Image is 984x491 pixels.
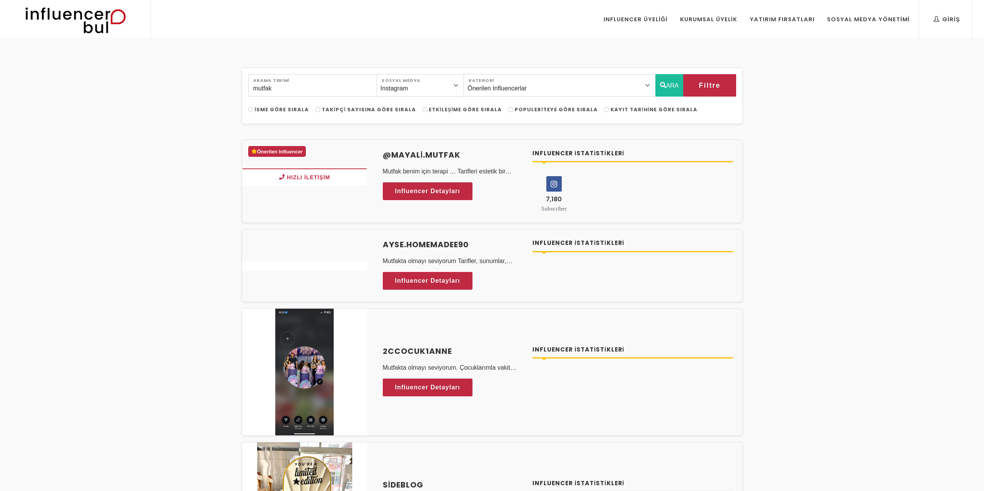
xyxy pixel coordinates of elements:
[541,205,567,212] small: Subscriber
[322,106,416,113] span: Takipçi Sayısına Göre Sırala
[532,239,733,248] h4: Influencer İstatistikleri
[611,106,697,113] span: Kayıt Tarihine Göre Sırala
[383,479,524,491] a: Sideblog
[248,146,306,157] div: Önerilen Influencer
[383,167,524,176] p: Mutfak benim için terapi … Tarifleri estetik bir şekilde videoluyorum.
[383,182,473,200] a: Influencer Detayları
[383,272,473,290] a: Influencer Detayları
[546,195,562,204] span: 7,180
[532,345,733,354] h4: Influencer İstatistikleri
[515,106,598,113] span: Populeriteye Göre Sırala
[934,15,960,24] div: Giriş
[508,107,513,112] input: Populeriteye Göre Sırala
[383,379,473,396] a: Influencer Detayları
[532,149,733,158] h4: Influencer İstatistikleri
[395,185,460,197] span: Influencer Detayları
[429,106,502,113] span: Etkileşime Göre Sırala
[248,74,377,97] input: Search..
[383,149,524,161] a: @mayali.mutfak
[242,168,367,186] button: Hızlı İletişim
[532,479,733,488] h4: Influencer İstatistikleri
[248,107,253,112] input: İsme Göre Sırala
[422,107,427,112] input: Etkileşime Göre Sırala
[827,15,910,24] div: Sosyal Medya Yönetimi
[604,15,668,24] div: Influencer Üyeliği
[315,107,320,112] input: Takipçi Sayısına Göre Sırala
[395,275,460,287] span: Influencer Detayları
[383,257,524,266] p: Mutfakta olmayı seviyorum Tarifler, sunumlar, tanıtımlar
[255,106,309,113] span: İsme Göre Sırala
[680,15,737,24] div: Kurumsal Üyelik
[655,74,684,97] button: ARA
[699,79,720,92] span: Filtre
[383,363,524,372] p: Mutfakta olmayı seviyorum. Çocuklarımla vakit geçirmeye bayılıyorum.
[395,382,460,393] span: Influencer Detayları
[750,15,815,24] div: Yatırım Fırsatları
[383,239,524,250] a: Ayse.homemadee90
[683,74,736,97] button: Filtre
[383,345,524,357] a: 2ccocuk1anne
[604,107,609,112] input: Kayıt Tarihine Göre Sırala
